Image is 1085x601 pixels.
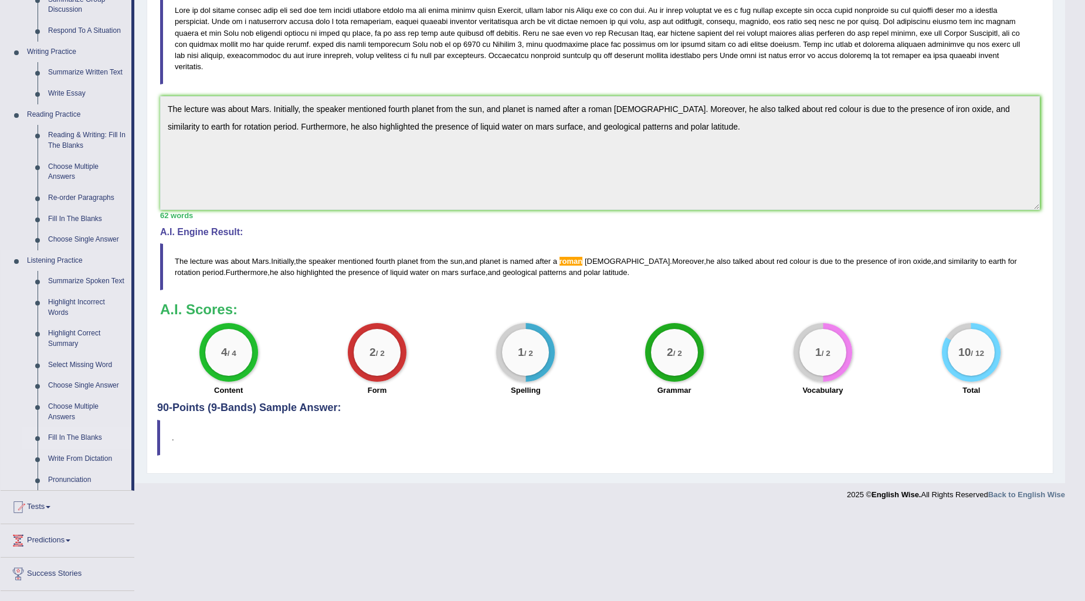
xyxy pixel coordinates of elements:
label: Vocabulary [802,385,843,396]
a: Write From Dictation [43,449,131,470]
a: Fill In The Blanks [43,427,131,449]
span: mentioned [338,257,374,266]
span: and [488,268,501,277]
span: due [820,257,833,266]
span: fourth [375,257,395,266]
span: named [510,257,534,266]
span: and [569,268,582,277]
a: Back to English Wise [988,490,1065,499]
big: 10 [958,346,971,359]
span: also [717,257,731,266]
span: Possible spelling mistake found. (did you mean: Roman) [560,257,583,266]
a: Choose Single Answer [43,375,131,396]
small: / 12 [971,349,985,358]
a: Listening Practice [22,250,131,271]
small: / 2 [673,349,681,358]
span: speaker [308,257,335,266]
blockquote: . [157,420,1043,456]
label: Spelling [511,385,541,396]
a: Predictions [1,524,134,554]
span: liquid [390,268,408,277]
span: is [812,257,818,266]
span: the [296,257,307,266]
big: 1 [815,346,822,359]
span: to [835,257,842,266]
span: the [438,257,448,266]
span: patterns [539,268,567,277]
span: the [843,257,854,266]
big: 1 [518,346,524,359]
a: Choose Multiple Answers [43,396,131,427]
span: surface [460,268,486,277]
span: presence [348,268,379,277]
a: Respond To A Situation [43,21,131,42]
span: about [755,257,775,266]
big: 4 [221,346,228,359]
small: / 2 [376,349,385,358]
a: Summarize Written Text [43,62,131,83]
span: Furthermore [226,268,268,277]
a: Reading & Writing: Fill In The Blanks [43,125,131,156]
span: lecture [190,257,213,266]
span: he [270,268,278,277]
span: iron [898,257,911,266]
span: to [980,257,986,266]
span: earth [988,257,1006,266]
a: Select Missing Word [43,355,131,376]
span: is [503,257,508,266]
span: geological [503,268,537,277]
span: similarity [948,257,978,266]
span: for [1008,257,1017,266]
a: Success Stories [1,558,134,587]
span: and [933,257,946,266]
span: planet [397,257,418,266]
big: 2 [369,346,376,359]
span: [DEMOGRAPHIC_DATA] [585,257,670,266]
span: sun [450,257,463,266]
span: was [215,257,229,266]
span: Moreover [672,257,704,266]
span: oxide [913,257,931,266]
span: of [890,257,896,266]
a: Highlight Correct Summary [43,323,131,354]
label: Grammar [657,385,691,396]
a: Writing Practice [22,42,131,63]
a: Choose Single Answer [43,229,131,250]
strong: English Wise. [872,490,921,499]
b: A.I. Scores: [160,301,238,317]
span: the [335,268,346,277]
span: and [464,257,477,266]
h4: A.I. Engine Result: [160,227,1040,237]
span: The [175,257,188,266]
div: 62 words [160,210,1040,221]
small: / 4 [227,349,236,358]
span: polar [584,268,601,277]
label: Total [962,385,980,396]
span: on [431,268,439,277]
span: Mars [252,257,269,266]
span: red [777,257,788,266]
span: after [535,257,551,266]
span: latitude [603,268,628,277]
small: / 2 [524,349,533,358]
a: Write Essay [43,83,131,104]
span: of [382,268,388,277]
span: water [410,268,429,277]
span: from [420,257,435,266]
a: Reading Practice [22,104,131,125]
span: Initially [271,257,294,266]
span: highlighted [297,268,334,277]
span: talked [733,257,753,266]
a: Choose Multiple Answers [43,157,131,188]
a: Pronunciation [43,470,131,491]
a: Highlight Incorrect Words [43,292,131,323]
span: about [230,257,250,266]
label: Form [368,385,387,396]
span: rotation [175,268,200,277]
div: 2025 © All Rights Reserved [847,483,1065,500]
a: Tests [1,491,134,520]
small: / 2 [822,349,830,358]
span: planet [480,257,500,266]
span: mars [442,268,459,277]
